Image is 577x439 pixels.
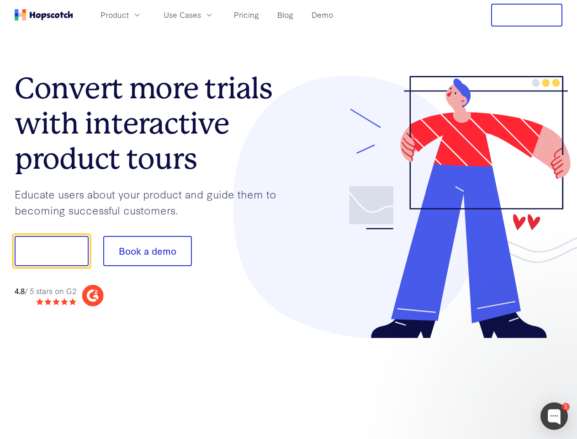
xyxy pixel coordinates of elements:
span: Product [101,9,129,21]
a: Home [15,9,73,21]
span: Use Cases [164,9,201,21]
a: Demo [308,7,337,22]
h1: Convert more trials with interactive product tours [15,71,289,176]
button: Book a demo [103,236,192,266]
button: Product [95,7,147,22]
button: Free Trial [491,4,562,27]
button: Use Cases [158,7,219,22]
p: Educate users about your product and guide them to becoming successful customers. [15,186,289,218]
button: Show me! [15,236,89,266]
div: 1 [562,403,570,411]
a: Blog [274,7,297,22]
strong: 4.8 [15,285,25,296]
div: / 5 stars on G2 [15,285,76,297]
a: Pricing [230,7,263,22]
